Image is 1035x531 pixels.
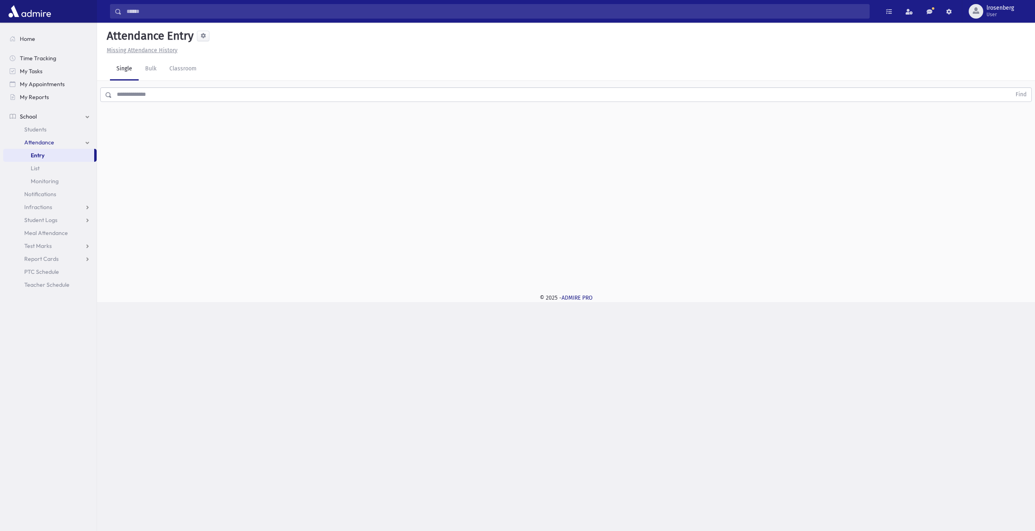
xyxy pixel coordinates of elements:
a: Meal Attendance [3,226,97,239]
a: My Appointments [3,78,97,91]
span: My Reports [20,93,49,101]
a: Single [110,58,139,80]
a: Teacher Schedule [3,278,97,291]
u: Missing Attendance History [107,47,177,54]
a: My Reports [3,91,97,104]
a: Infractions [3,201,97,214]
a: School [3,110,97,123]
a: Bulk [139,58,163,80]
span: Time Tracking [20,55,56,62]
h5: Attendance Entry [103,29,194,43]
span: Monitoring [31,178,59,185]
span: PTC Schedule [24,268,59,275]
span: User [986,11,1014,18]
span: Test Marks [24,242,52,250]
a: Students [3,123,97,136]
span: Infractions [24,203,52,211]
span: Notifications [24,190,56,198]
a: Report Cards [3,252,97,265]
a: Student Logs [3,214,97,226]
input: Search [122,4,869,19]
a: PTC Schedule [3,265,97,278]
div: © 2025 - [110,294,1022,302]
a: Monitoring [3,175,97,188]
a: Attendance [3,136,97,149]
a: Time Tracking [3,52,97,65]
img: AdmirePro [6,3,53,19]
span: Teacher Schedule [24,281,70,288]
span: Entry [31,152,44,159]
a: Notifications [3,188,97,201]
span: Home [20,35,35,42]
a: ADMIRE PRO [562,294,593,301]
a: Classroom [163,58,203,80]
span: Students [24,126,46,133]
span: Report Cards [24,255,59,262]
a: Test Marks [3,239,97,252]
a: Missing Attendance History [103,47,177,54]
a: Home [3,32,97,45]
span: Attendance [24,139,54,146]
span: My Tasks [20,68,42,75]
a: List [3,162,97,175]
span: lrosenberg [986,5,1014,11]
span: Meal Attendance [24,229,68,237]
a: Entry [3,149,94,162]
span: My Appointments [20,80,65,88]
span: List [31,165,40,172]
a: My Tasks [3,65,97,78]
button: Find [1011,88,1031,102]
span: School [20,113,37,120]
span: Student Logs [24,216,57,224]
